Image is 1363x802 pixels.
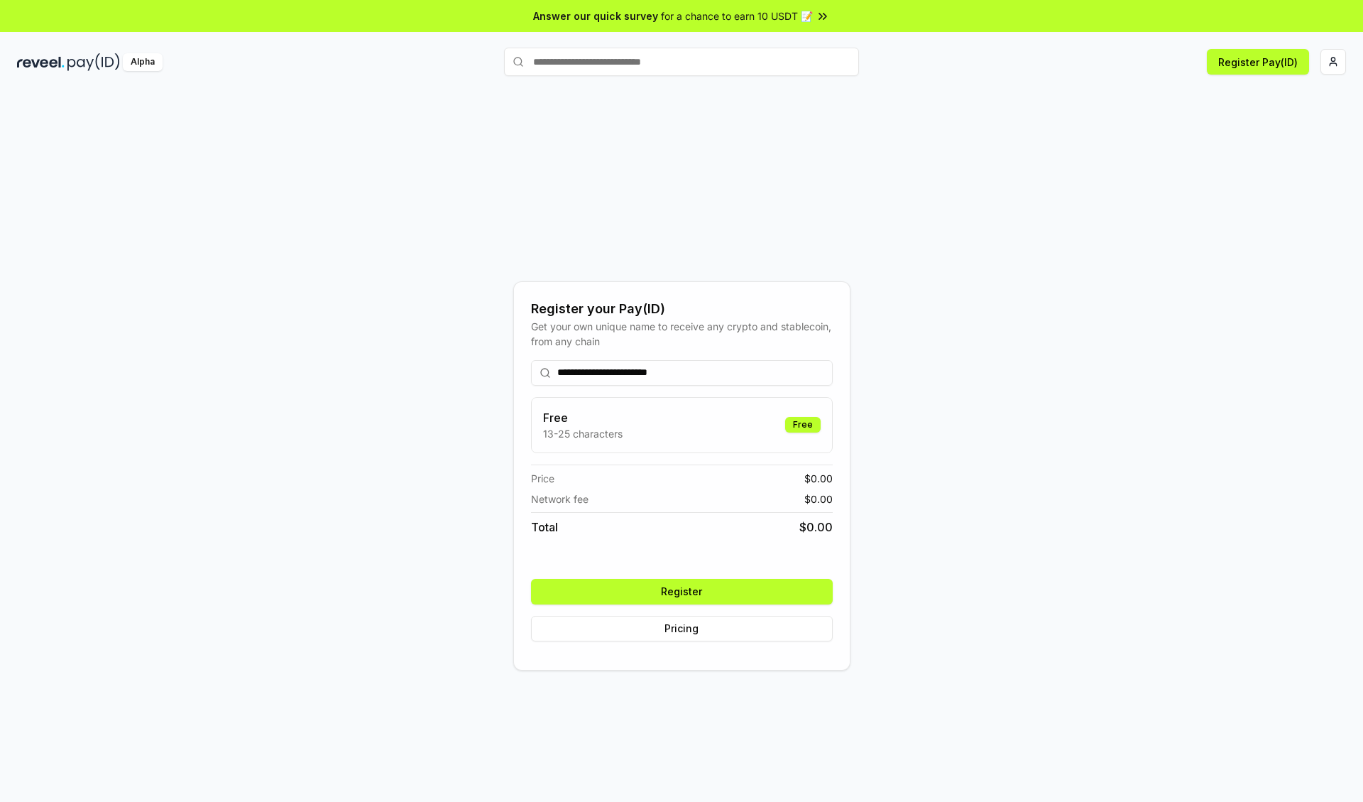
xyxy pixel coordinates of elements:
[531,319,833,349] div: Get your own unique name to receive any crypto and stablecoin, from any chain
[531,519,558,536] span: Total
[543,409,623,426] h3: Free
[67,53,120,71] img: pay_id
[543,426,623,441] p: 13-25 characters
[531,471,554,486] span: Price
[123,53,163,71] div: Alpha
[17,53,65,71] img: reveel_dark
[661,9,813,23] span: for a chance to earn 10 USDT 📝
[785,417,821,433] div: Free
[531,579,833,605] button: Register
[533,9,658,23] span: Answer our quick survey
[804,471,833,486] span: $ 0.00
[531,616,833,641] button: Pricing
[804,492,833,506] span: $ 0.00
[1207,49,1309,75] button: Register Pay(ID)
[531,492,589,506] span: Network fee
[531,299,833,319] div: Register your Pay(ID)
[799,519,833,536] span: $ 0.00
